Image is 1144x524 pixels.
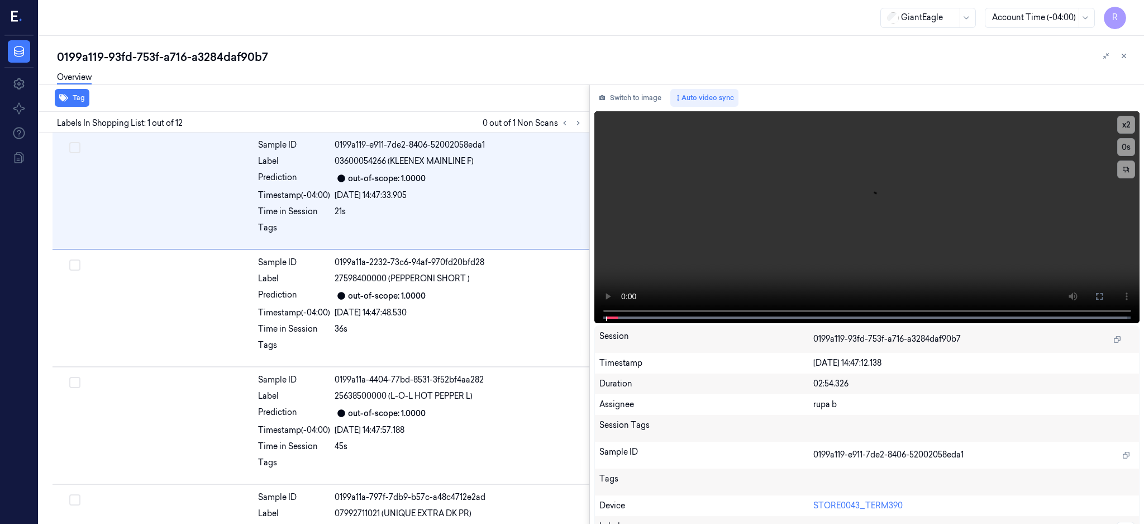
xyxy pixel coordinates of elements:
span: 0199a119-e911-7de2-8406-52002058eda1 [813,449,964,461]
div: Tags [258,457,330,475]
div: Device [599,500,813,512]
div: out-of-scope: 1.0000 [348,408,426,419]
span: 27598400000 (PEPPERONI SHORT ) [335,273,470,285]
div: Prediction [258,172,330,185]
div: 0199a11a-4404-77bd-8531-3f52bf4aa282 [335,374,583,386]
span: 03600054266 (KLEENEX MAINLINE F) [335,155,474,167]
div: out-of-scope: 1.0000 [348,290,426,302]
div: Label [258,273,330,285]
div: Label [258,508,330,520]
div: Time in Session [258,441,330,452]
div: 0199a11a-797f-7db9-b57c-a48c4712e2ad [335,492,583,503]
div: Timestamp [599,357,813,369]
div: 36s [335,323,583,335]
button: Select row [69,494,80,506]
div: Time in Session [258,206,330,218]
div: Time in Session [258,323,330,335]
div: Timestamp (-04:00) [258,307,330,319]
div: [DATE] 14:47:48.530 [335,307,583,319]
span: 0199a119-93fd-753f-a716-a3284daf90b7 [813,333,961,345]
div: Prediction [258,407,330,420]
div: 45s [335,441,583,452]
span: 07992711021 (UNIQUE EXTRA DK PR) [335,508,471,520]
div: Sample ID [258,139,330,151]
div: Prediction [258,289,330,303]
div: Timestamp (-04:00) [258,190,330,201]
div: Tags [258,222,330,240]
div: Duration [599,378,813,390]
div: Timestamp (-04:00) [258,424,330,436]
div: rupa b [813,399,1135,410]
button: x2 [1117,116,1135,134]
div: Session Tags [599,419,813,437]
button: 0s [1117,138,1135,156]
div: Sample ID [258,492,330,503]
div: Tags [599,473,813,491]
div: STORE0043_TERM390 [813,500,1135,512]
span: 25638500000 (L-O-L HOT PEPPER L) [335,390,473,402]
button: Select row [69,377,80,388]
div: out-of-scope: 1.0000 [348,173,426,185]
span: Labels In Shopping List: 1 out of 12 [57,117,183,129]
div: [DATE] 14:47:12.138 [813,357,1135,369]
div: Tags [258,339,330,357]
div: Label [258,390,330,402]
div: Sample ID [599,446,813,464]
span: 0 out of 1 Non Scans [483,116,585,130]
div: Sample ID [258,257,330,268]
button: Select row [69,259,80,271]
div: 02:54.326 [813,378,1135,390]
div: 0199a119-e911-7de2-8406-52002058eda1 [335,139,583,151]
div: [DATE] 14:47:33.905 [335,190,583,201]
div: Session [599,331,813,348]
button: Select row [69,142,80,153]
button: Switch to image [594,89,666,107]
button: Auto video sync [670,89,738,107]
a: Overview [57,72,92,84]
div: Assignee [599,399,813,410]
button: R [1104,7,1126,29]
div: Sample ID [258,374,330,386]
div: [DATE] 14:47:57.188 [335,424,583,436]
div: 0199a11a-2232-73c6-94af-970fd20bfd28 [335,257,583,268]
button: Tag [55,89,89,107]
div: 21s [335,206,583,218]
div: 0199a119-93fd-753f-a716-a3284daf90b7 [57,49,1135,65]
div: Label [258,155,330,167]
